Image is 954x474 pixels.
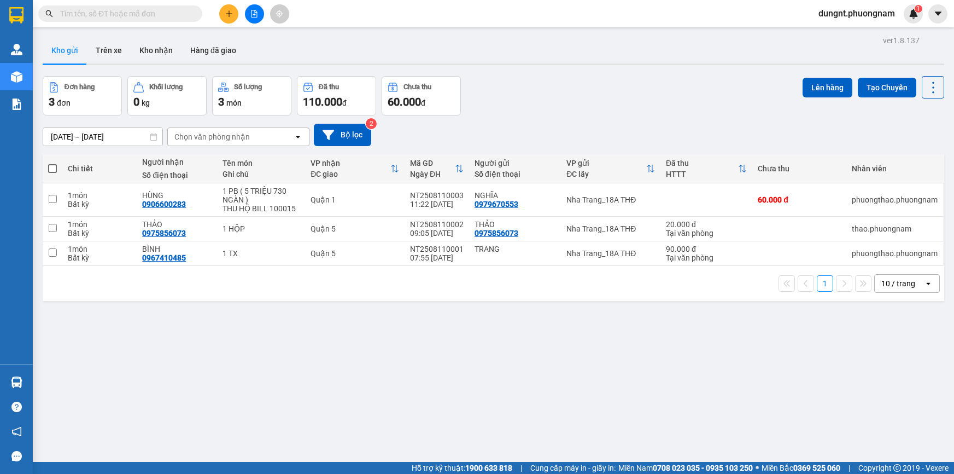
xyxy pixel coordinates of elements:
th: Toggle SortBy [561,154,660,183]
div: 0975856073 [142,229,186,238]
div: ĐC giao [311,170,390,178]
div: Số điện thoại [142,171,211,180]
div: Khối lượng [149,83,183,91]
div: Nha Trang_18A THĐ [566,249,655,258]
div: 1 PB ( 5 TRIỆU 730 NGÀN ) [223,187,300,204]
div: 09:05 [DATE] [410,229,464,238]
button: plus [219,4,238,24]
div: Tên món [223,159,300,167]
div: VP gửi [566,159,646,167]
div: BÌNH [142,245,211,253]
div: Đơn hàng [65,83,95,91]
span: 60.000 [388,95,421,108]
div: THẢO [142,220,211,229]
span: file-add [250,10,258,18]
button: Lên hàng [803,78,852,97]
button: Tạo Chuyến [858,78,916,97]
img: logo-vxr [9,7,24,24]
button: file-add [245,4,264,24]
span: aim [276,10,283,18]
button: Chưa thu60.000đ [382,76,461,115]
button: aim [270,4,289,24]
img: warehouse-icon [11,71,22,83]
div: 0975856073 [475,229,518,238]
span: 110.000 [303,95,342,108]
img: warehouse-icon [11,44,22,55]
div: Quận 1 [311,195,399,204]
sup: 2 [366,118,377,129]
span: 1 [916,5,920,13]
div: Mã GD [410,159,455,167]
div: VP nhận [311,159,390,167]
span: | [848,462,850,474]
div: ver 1.8.137 [883,34,920,47]
span: | [520,462,522,474]
div: HTTT [666,170,738,178]
div: 90.000 đ [666,245,747,253]
button: Bộ lọc [314,124,371,146]
span: dungnt.phuongnam [810,7,904,20]
div: Ghi chú [223,170,300,178]
span: question-circle [11,402,22,412]
div: 1 món [68,191,131,200]
div: Người nhận [142,158,211,166]
span: notification [11,426,22,437]
button: Đã thu110.000đ [297,76,376,115]
th: Toggle SortBy [660,154,752,183]
button: Trên xe [87,37,131,63]
input: Select a date range. [43,128,162,146]
div: 07:55 [DATE] [410,253,464,262]
span: Cung cấp máy in - giấy in: [530,462,616,474]
sup: 1 [915,5,922,13]
th: Toggle SortBy [305,154,405,183]
div: 1 TX [223,249,300,258]
div: NT2508110001 [410,245,464,253]
strong: 1900 633 818 [465,464,512,472]
button: Đơn hàng3đơn [43,76,122,115]
div: 60.000 đ [758,195,841,204]
div: NGHĨA [475,191,555,200]
div: ĐC lấy [566,170,646,178]
span: đơn [57,99,71,107]
div: 11:22 [DATE] [410,200,464,209]
div: thao.phuongnam [852,224,938,233]
span: copyright [893,464,901,472]
div: Quận 5 [311,249,399,258]
span: 3 [218,95,224,108]
div: phuongthao.phuongnam [852,195,938,204]
span: ⚪️ [756,466,759,470]
span: 0 [133,95,139,108]
div: 0906600283 [142,200,186,209]
div: Chọn văn phòng nhận [174,131,250,142]
span: đ [342,99,347,107]
span: plus [225,10,233,18]
div: Ngày ĐH [410,170,455,178]
div: phuongthao.phuongnam [852,249,938,258]
div: THẢO [475,220,555,229]
div: Bất kỳ [68,229,131,238]
div: Đã thu [666,159,738,167]
span: kg [142,99,150,107]
img: solution-icon [11,99,22,110]
button: Kho nhận [131,37,182,63]
span: Miền Nam [618,462,753,474]
span: đ [421,99,425,107]
img: icon-new-feature [909,9,918,19]
div: 10 / trang [881,278,915,289]
span: search [45,10,53,18]
svg: open [294,132,302,141]
strong: 0708 023 035 - 0935 103 250 [653,464,753,472]
div: NT2508110002 [410,220,464,229]
span: Hỗ trợ kỹ thuật: [412,462,512,474]
div: Nhân viên [852,164,938,173]
div: Tại văn phòng [666,253,747,262]
span: món [226,99,242,107]
strong: 0369 525 060 [793,464,840,472]
img: warehouse-icon [11,377,22,388]
div: Chưa thu [758,164,841,173]
div: Nha Trang_18A THĐ [566,224,655,233]
div: 1 món [68,220,131,229]
div: Tại văn phòng [666,229,747,238]
div: Chi tiết [68,164,131,173]
div: THU HỘ BILL 100015 [223,204,300,213]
